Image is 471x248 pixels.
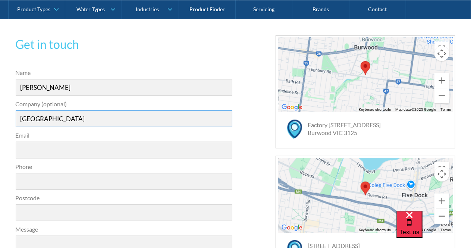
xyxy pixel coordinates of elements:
[17,6,50,12] div: Product Types
[16,68,233,77] label: Name
[358,179,373,198] div: Map pin
[76,6,105,12] div: Water Types
[308,121,381,136] a: Factory [STREET_ADDRESS]Burwood VIC 3125
[16,100,233,109] label: Company (optional)
[287,120,302,139] img: map marker icon
[434,41,449,56] button: Toggle fullscreen view
[434,167,449,182] button: Map camera controls
[396,211,471,248] iframe: podium webchat widget bubble
[434,162,449,177] button: Toggle fullscreen view
[434,46,449,61] button: Map camera controls
[434,209,449,224] button: Zoom out
[136,6,159,12] div: Industries
[16,131,233,140] label: Email
[395,228,436,232] span: Map data ©2025 Google
[359,107,391,112] button: Keyboard shortcuts
[16,225,233,234] label: Message
[434,88,449,103] button: Zoom out
[434,73,449,88] button: Zoom in
[280,223,304,233] img: Google
[16,162,233,171] label: Phone
[16,194,233,203] label: Postcode
[280,103,304,112] img: Google
[280,103,304,112] a: Click to see this area on Google Maps
[358,58,373,78] div: Map pin
[395,107,436,112] span: Map data ©2025 Google
[280,223,304,233] a: Click to see this area on Google Maps
[434,194,449,208] button: Zoom in
[359,227,391,233] button: Keyboard shortcuts
[16,35,233,53] h2: Get in touch
[440,107,451,112] a: Terms (opens in new tab)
